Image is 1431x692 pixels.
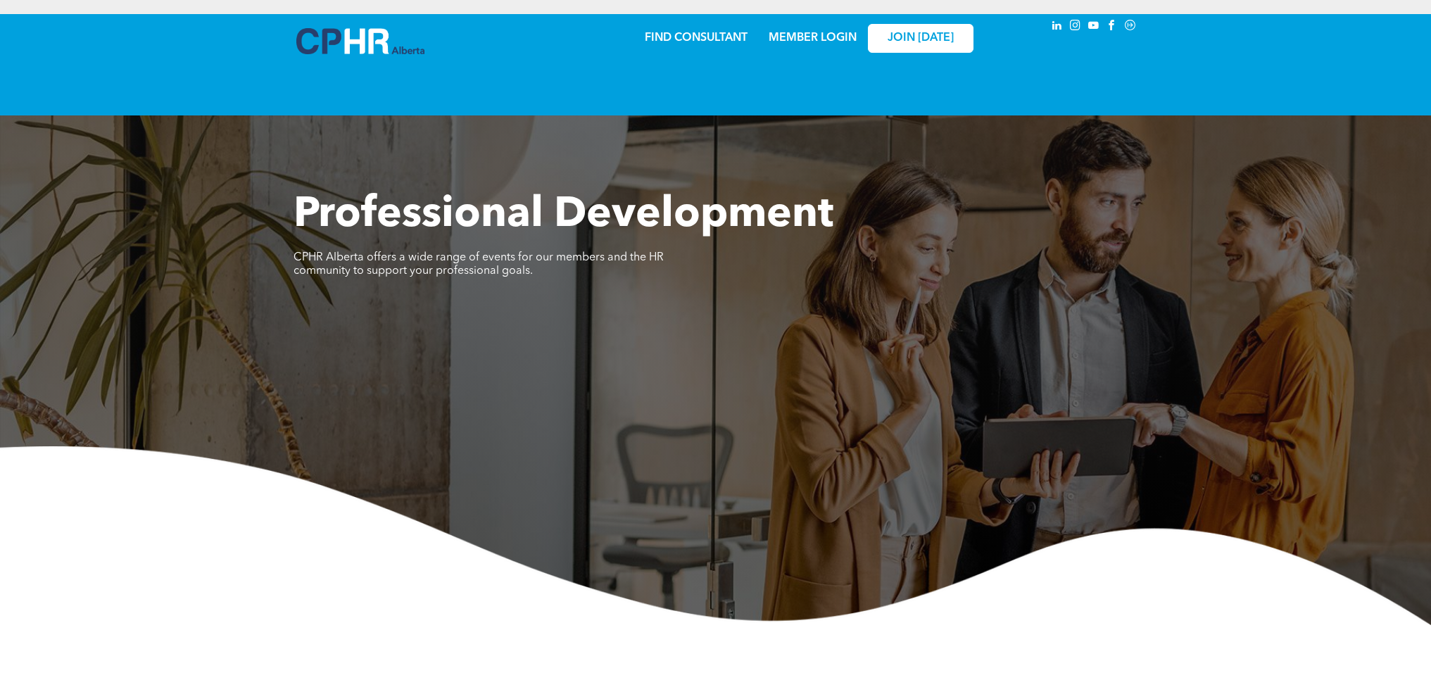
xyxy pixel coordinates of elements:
[294,194,833,237] span: Professional Development
[1104,18,1120,37] a: facebook
[1049,18,1065,37] a: linkedin
[1086,18,1102,37] a: youtube
[296,28,424,54] img: A blue and white logo for cp alberta
[888,32,954,45] span: JOIN [DATE]
[1123,18,1138,37] a: Social network
[769,32,857,44] a: MEMBER LOGIN
[1068,18,1083,37] a: instagram
[294,252,664,277] span: CPHR Alberta offers a wide range of events for our members and the HR community to support your p...
[645,32,748,44] a: FIND CONSULTANT
[868,24,973,53] a: JOIN [DATE]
